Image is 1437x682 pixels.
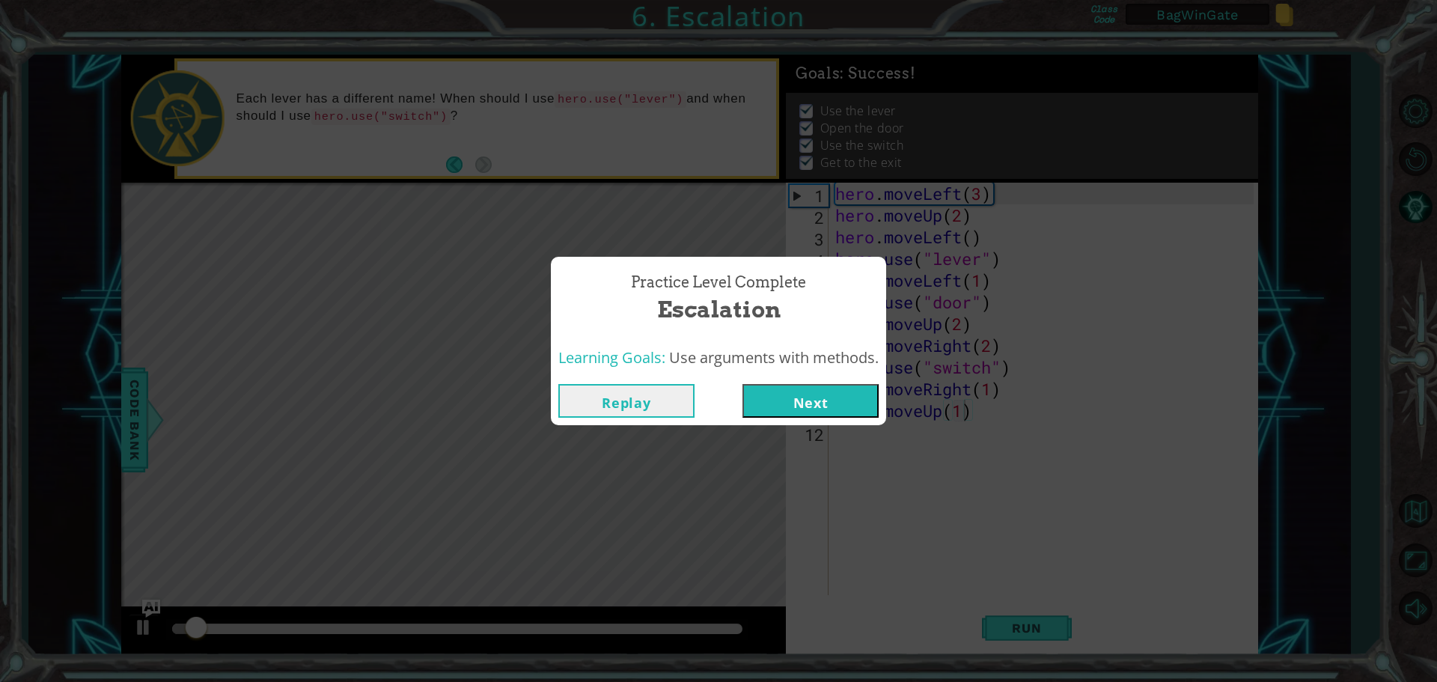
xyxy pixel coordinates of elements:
span: Learning Goals: [558,347,665,368]
span: Escalation [657,293,781,326]
span: Practice Level Complete [631,272,806,293]
button: Next [742,384,879,418]
button: Replay [558,384,695,418]
span: Use arguments with methods. [669,347,879,368]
